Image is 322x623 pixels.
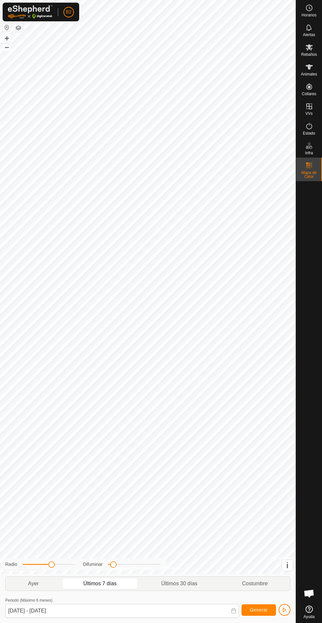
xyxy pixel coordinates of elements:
span: Mapa de Calor [298,171,320,179]
img: Logo Gallagher [8,5,53,19]
span: Ayer [28,580,39,588]
label: Periodo (Máximo 6 meses) [5,598,52,603]
button: i [282,560,293,571]
span: Collares [302,92,316,96]
a: Contáctenos [160,565,182,571]
span: Rebaños [301,53,317,56]
button: – [3,43,11,51]
div: Chat abierto [299,584,319,603]
a: Política de Privacidad [114,565,152,571]
span: B2 [66,9,71,15]
span: i [286,561,288,570]
span: Generar [250,607,268,612]
span: Animales [301,72,317,76]
span: VVs [305,112,312,116]
span: Últimos 30 días [161,580,197,588]
a: Ayuda [296,603,322,621]
span: Alertas [303,33,315,37]
button: + [3,34,11,42]
span: Horarios [302,13,316,17]
span: Costumbre [242,580,267,588]
label: Radio [5,561,17,568]
span: Últimos 7 días [83,580,117,588]
label: Difuminar [83,561,103,568]
span: Estado [303,131,315,135]
span: Infra [305,151,313,155]
button: Generar [241,604,276,616]
button: Capas del Mapa [14,24,22,32]
button: Restablecer Mapa [3,24,11,32]
span: Ayuda [304,615,315,619]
